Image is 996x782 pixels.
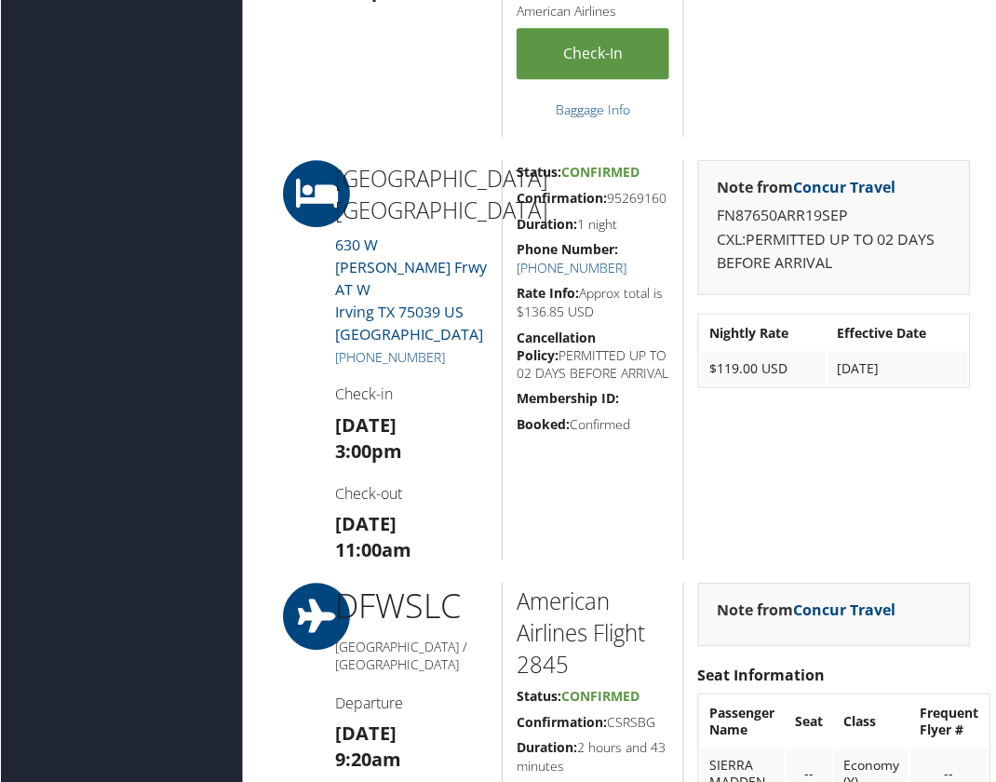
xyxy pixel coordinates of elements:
strong: Status: [517,163,561,181]
h5: PERMITTED UP TO 02 DAYS BEFORE ARRIVAL [517,329,669,384]
h5: 2 hours and 43 minutes [517,739,669,775]
h5: CSRSBG [517,714,669,733]
h4: Departure [335,694,489,714]
h1: DFW SLC [335,584,489,630]
h5: Confirmed [517,416,669,435]
a: Concur Travel [794,600,896,621]
h4: Check-out [335,484,489,505]
h5: [GEOGRAPHIC_DATA] / [GEOGRAPHIC_DATA] [335,639,489,675]
th: Effective Date [828,317,968,350]
h5: 95269160 [517,189,669,208]
strong: Booked: [517,416,570,434]
strong: Note from [718,177,896,197]
strong: Membership ID: [517,390,619,408]
strong: Phone Number: [517,240,618,258]
strong: Duration: [517,739,577,757]
strong: Status: [517,688,561,706]
a: Baggage Info [556,101,630,118]
strong: Rate Info: [517,284,579,302]
th: Seat [787,697,833,748]
th: Class [835,697,909,748]
strong: 9:20am [335,748,401,773]
p: FN87650ARR19SEP CXL:PERMITTED UP TO 02 DAYS BEFORE ARRIVAL [718,204,951,276]
strong: Seat Information [698,666,826,686]
th: Frequent Flyer # [911,697,989,748]
td: $119.00 USD [701,352,827,385]
strong: Duration: [517,215,577,233]
strong: [DATE] [335,413,397,438]
a: Concur Travel [794,177,896,197]
th: Nightly Rate [701,317,827,350]
a: Check-in [517,28,669,79]
strong: Note from [718,600,896,621]
strong: Confirmation: [517,189,607,207]
h2: American Airlines Flight 2845 [517,586,669,681]
span: Confirmed [561,688,639,706]
td: [DATE] [828,352,968,385]
strong: Cancellation Policy: [517,329,596,365]
h4: Check-in [335,384,489,405]
span: Confirmed [561,163,639,181]
strong: 11:00am [335,538,411,563]
strong: [DATE] [335,721,397,747]
a: [PHONE_NUMBER] [517,259,626,276]
h2: [GEOGRAPHIC_DATA] [GEOGRAPHIC_DATA] [335,163,489,225]
h5: 1 night [517,215,669,234]
strong: [DATE] [335,512,397,537]
a: 630 W [PERSON_NAME] Frwy AT WIrving TX 75039 US [GEOGRAPHIC_DATA] [335,235,487,344]
th: Passenger Name [701,697,785,748]
a: [PHONE_NUMBER] [335,348,445,366]
strong: Confirmation: [517,714,607,732]
strong: 3:00pm [335,439,402,465]
h5: Approx total is $136.85 USD [517,284,669,320]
